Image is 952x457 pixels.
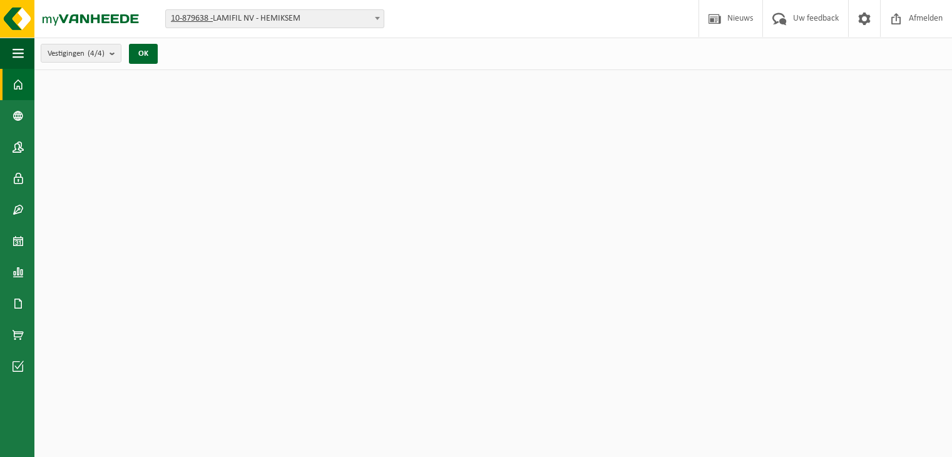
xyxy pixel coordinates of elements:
[165,9,384,28] span: 10-879638 - LAMIFIL NV - HEMIKSEM
[88,49,105,58] count: (4/4)
[171,14,213,23] tcxspan: Call 10-879638 - via 3CX
[48,44,105,63] span: Vestigingen
[129,44,158,64] button: OK
[166,10,384,28] span: 10-879638 - LAMIFIL NV - HEMIKSEM
[41,44,121,63] button: Vestigingen(4/4)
